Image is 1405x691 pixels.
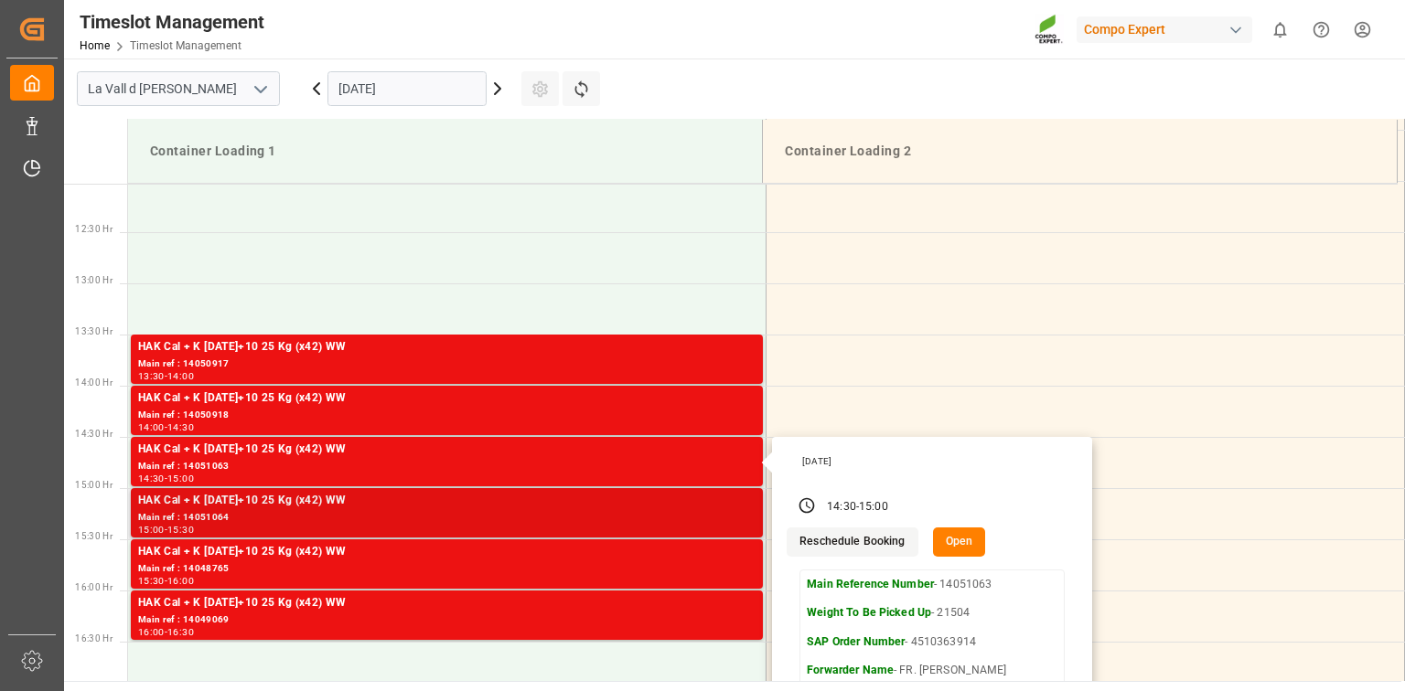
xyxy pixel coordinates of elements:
[167,526,194,534] div: 15:30
[75,275,113,285] span: 13:00 Hr
[75,480,113,490] span: 15:00 Hr
[1077,12,1260,47] button: Compo Expert
[807,635,905,648] strong: SAP Order Number
[138,372,165,380] div: 13:30
[75,633,113,643] span: 16:30 Hr
[167,577,194,585] div: 16:00
[807,578,934,590] strong: Main Reference Number
[165,526,167,534] div: -
[75,224,113,234] span: 12:30 Hr
[77,71,280,106] input: Type to search/select
[167,474,194,483] div: 15:00
[138,561,756,577] div: Main ref : 14048765
[80,39,110,52] a: Home
[807,577,1057,593] p: - 14051063
[1077,16,1252,43] div: Compo Expert
[933,527,986,557] button: Open
[165,423,167,431] div: -
[859,499,888,516] div: 15:00
[75,326,113,336] span: 13:30 Hr
[796,455,1072,468] div: [DATE]
[165,628,167,636] div: -
[138,612,756,628] div: Main ref : 14049069
[246,75,273,103] button: open menu
[165,474,167,483] div: -
[75,531,113,541] span: 15:30 Hr
[856,499,859,516] div: -
[787,527,917,557] button: Reschedule Booking
[138,492,756,510] div: HAK Cal + K [DATE]+10 25 Kg (x42) WW
[143,134,747,168] div: Container Loading 1
[138,441,756,459] div: HAK Cal + K [DATE]+10 25 Kg (x42) WW
[1301,9,1342,50] button: Help Center
[167,423,194,431] div: 14:30
[327,71,487,106] input: DD.MM.YYYY
[138,510,756,526] div: Main ref : 14051064
[165,372,167,380] div: -
[138,594,756,612] div: HAK Cal + K [DATE]+10 25 Kg (x42) WW
[75,429,113,439] span: 14:30 Hr
[138,389,756,408] div: HAK Cal + K [DATE]+10 25 Kg (x42) WW
[1260,9,1301,50] button: show 0 new notifications
[165,577,167,585] div: -
[167,628,194,636] div: 16:30
[138,543,756,561] div: HAK Cal + K [DATE]+10 25 Kg (x42) WW
[167,372,194,380] div: 14:00
[75,582,113,592] span: 16:00 Hr
[138,356,756,372] div: Main ref : 14050917
[1035,14,1064,46] img: Screenshot%202023-09-29%20at%2010.02.21.png_1712312052.png
[807,664,894,676] strong: Forwarder Name
[75,377,113,388] span: 14:00 Hr
[138,459,756,474] div: Main ref : 14051063
[138,423,165,431] div: 14:00
[807,634,1057,651] p: - 4510363914
[807,606,931,619] strong: Weight To Be Picked Up
[138,408,756,423] div: Main ref : 14050918
[807,605,1057,622] p: - 21504
[827,499,856,516] div: 14:30
[80,8,264,36] div: Timeslot Management
[778,134,1382,168] div: Container Loading 2
[138,474,165,483] div: 14:30
[138,338,756,356] div: HAK Cal + K [DATE]+10 25 Kg (x42) WW
[138,628,165,636] div: 16:00
[138,526,165,534] div: 15:00
[138,577,165,585] div: 15:30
